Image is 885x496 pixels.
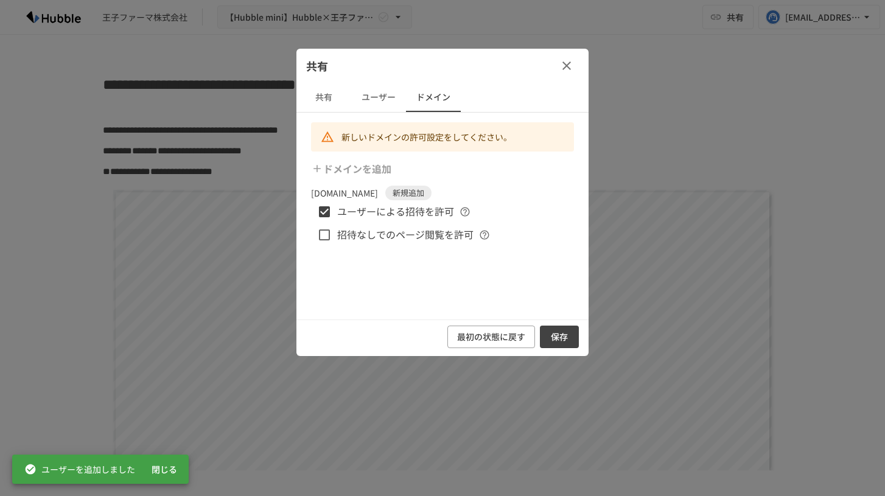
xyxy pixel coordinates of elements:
button: 共有 [296,83,351,112]
div: 新しいドメインの許可設定をしてください。 [341,126,512,148]
span: 招待なしでのページ閲覧を許可 [337,227,474,243]
button: ドメインを追加 [309,156,396,181]
p: [DOMAIN_NAME] [311,186,378,200]
button: ドメイン [406,83,461,112]
span: ユーザーによる招待を許可 [337,204,454,220]
div: 共有 [296,49,589,83]
span: 新規追加 [385,187,432,199]
button: 閉じる [145,458,184,481]
button: ユーザー [351,83,406,112]
div: ユーザーを追加しました [24,458,135,480]
button: 保存 [540,326,579,348]
button: 最初の状態に戻す [447,326,535,348]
